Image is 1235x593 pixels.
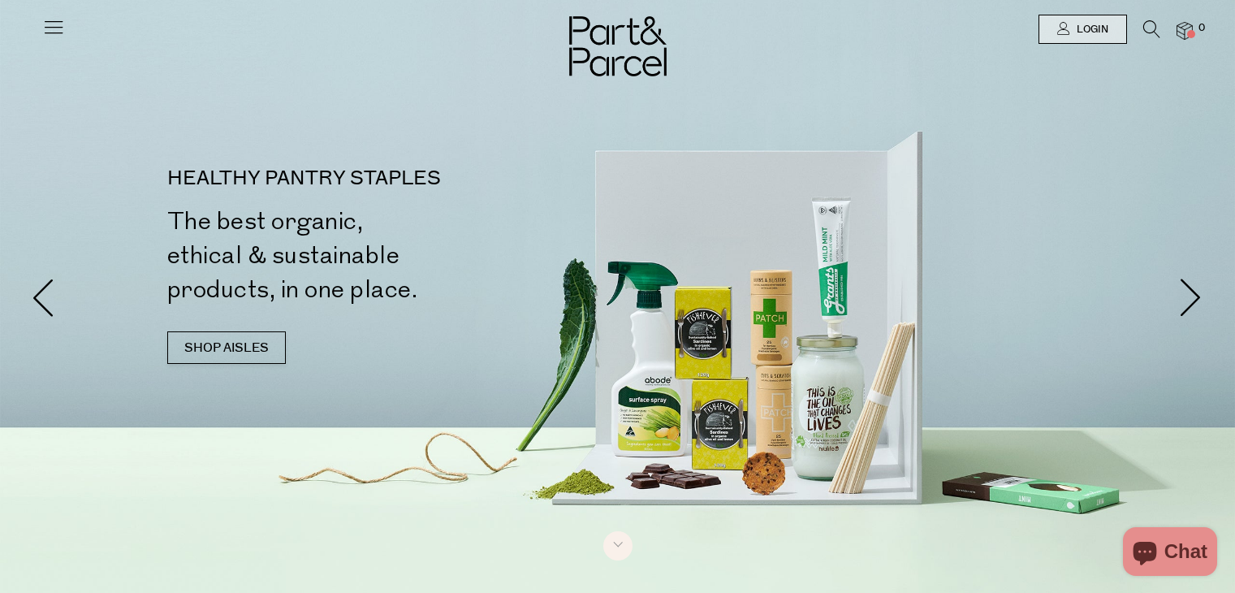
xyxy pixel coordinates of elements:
[1118,527,1222,580] inbox-online-store-chat: Shopify online store chat
[1039,15,1127,44] a: Login
[1177,22,1193,39] a: 0
[167,205,624,307] h2: The best organic, ethical & sustainable products, in one place.
[1073,23,1108,37] span: Login
[1194,21,1209,36] span: 0
[167,331,286,364] a: SHOP AISLES
[569,16,667,76] img: Part&Parcel
[167,169,624,188] p: HEALTHY PANTRY STAPLES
